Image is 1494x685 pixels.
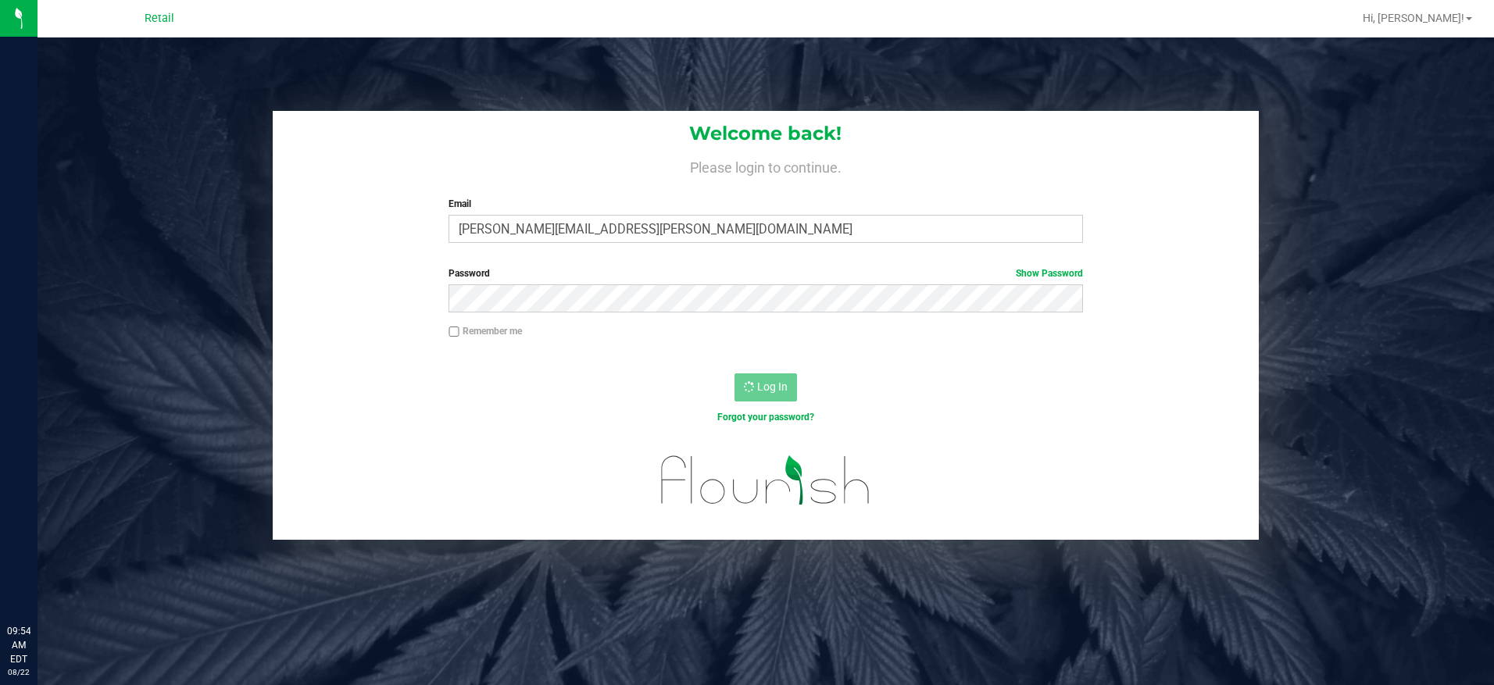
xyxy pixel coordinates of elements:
[717,412,814,423] a: Forgot your password?
[734,373,797,401] button: Log In
[273,123,1260,144] h1: Welcome back!
[449,326,459,337] input: Remember me
[449,268,490,279] span: Password
[7,666,30,678] p: 08/22
[1363,12,1464,24] span: Hi, [PERSON_NAME]!
[449,324,522,338] label: Remember me
[273,156,1260,175] h4: Please login to continue.
[7,624,30,666] p: 09:54 AM EDT
[449,197,1083,211] label: Email
[1016,268,1083,279] a: Show Password
[757,380,788,393] span: Log In
[642,441,889,520] img: flourish_logo.svg
[145,12,174,25] span: Retail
